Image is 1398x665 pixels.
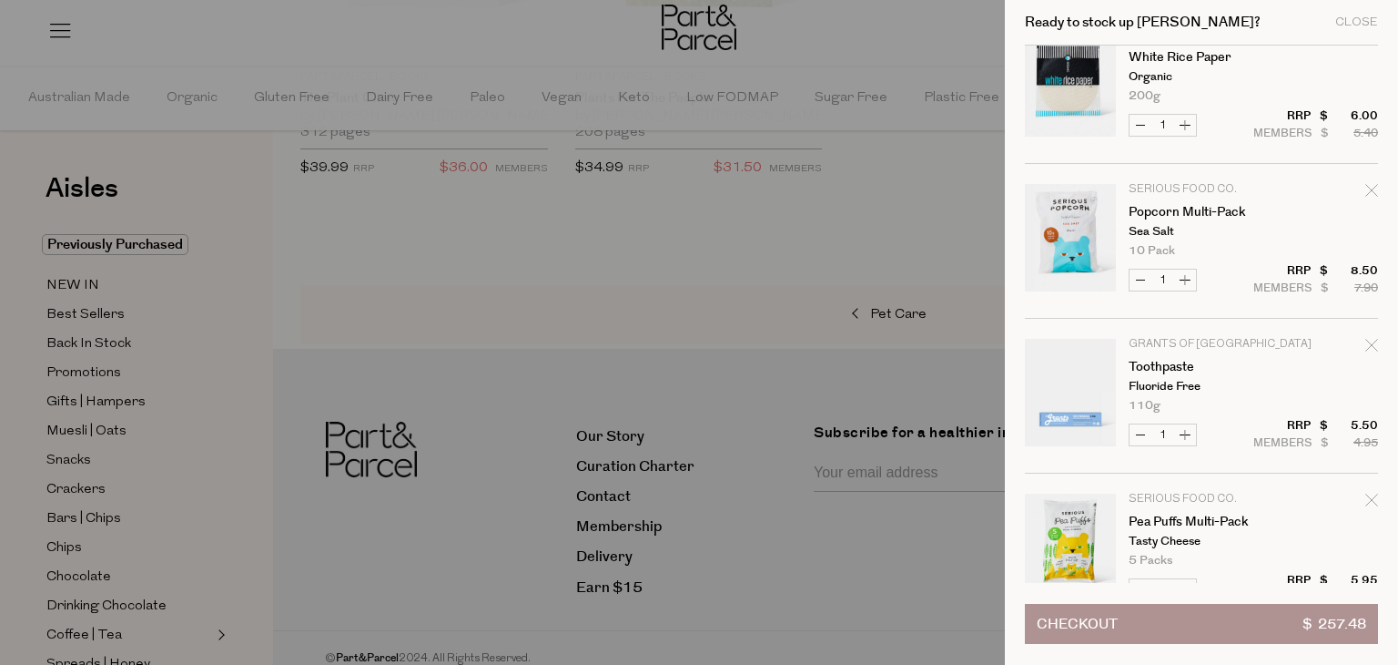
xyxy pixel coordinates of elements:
p: Serious Food Co. [1129,184,1270,195]
div: Remove Pea Puffs Multi-Pack [1365,491,1378,516]
div: Close [1335,16,1378,28]
p: Serious Food Co. [1129,494,1270,505]
a: Popcorn Multi-Pack [1129,206,1270,219]
a: White Rice Paper [1129,51,1270,64]
p: Grants of [GEOGRAPHIC_DATA] [1129,339,1270,350]
div: Remove Popcorn Multi-Pack [1365,181,1378,206]
div: Remove Toothpaste [1365,336,1378,361]
span: 200g [1129,90,1160,102]
input: QTY Pea Puffs Multi-Pack [1151,579,1174,600]
h2: Ready to stock up [PERSON_NAME]? [1025,15,1261,29]
span: 10 Pack [1129,245,1175,257]
button: Checkout$ 257.48 [1025,604,1378,644]
span: 110g [1129,400,1160,412]
p: Fluoride Free [1129,381,1270,393]
span: Checkout [1037,605,1118,643]
a: Toothpaste [1129,361,1270,373]
p: Sea Salt [1129,226,1270,238]
span: $ 257.48 [1302,605,1366,643]
input: QTY Popcorn Multi-Pack [1151,270,1174,291]
p: Tasty Cheese [1129,536,1270,547]
input: QTY Toothpaste [1151,425,1174,445]
span: 5 Packs [1129,555,1172,567]
input: QTY White Rice Paper [1151,115,1174,136]
a: Pea Puffs Multi-Pack [1129,516,1270,528]
p: Organic [1129,71,1270,83]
